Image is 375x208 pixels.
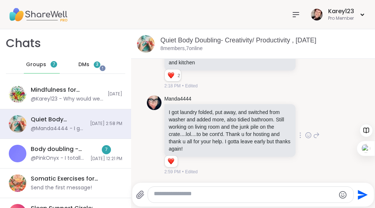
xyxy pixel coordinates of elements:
[164,169,181,175] span: 2:59 PM
[90,156,122,162] span: [DATE] 12:21 PM
[9,2,67,27] img: ShareWell Nav Logo
[147,95,161,110] img: https://sharewell-space-live.sfo3.digitaloceanspaces.com/user-generated/9d626cd0-0697-47e5-a38d-3...
[169,109,291,152] p: I got laundry folded, put away, and switched from washer and added more, also tidied bathroom. St...
[164,83,181,89] span: 2:18 PM
[328,7,354,15] div: Karey123
[31,175,118,183] div: Somatic Exercises for nervous system regulation, [DATE]
[53,61,55,68] span: 7
[165,156,178,167] div: Reaction list
[167,159,175,164] button: Reactions: love
[108,91,122,97] span: [DATE]
[165,69,178,81] div: Reaction list
[26,61,46,68] span: Groups
[178,72,181,79] span: 2
[354,186,370,203] button: Send
[160,37,316,44] a: Quiet Body Doubling- Creativity/ Productivity , [DATE]
[154,190,335,199] textarea: Type your message
[182,169,183,175] span: •
[9,174,26,192] img: Somatic Exercises for nervous system regulation, Oct 13
[185,169,198,175] span: Edited
[167,72,175,78] button: Reactions: love
[31,125,86,132] div: @Manda4444 - I got laundry folded, put away, and switched from washer and added more, also tidied...
[6,35,41,52] h1: Chats
[31,184,92,192] div: Send the first message!
[31,86,103,94] div: Mindfulness for [MEDICAL_DATA], [DATE]
[9,115,26,133] img: Quiet Body Doubling- Creativity/ Productivity , Oct 08
[31,145,86,153] div: Body doubling - declutter/clean/organize with me, [DATE]
[9,145,26,162] img: Body doubling - declutter/clean/organize with me, Oct 08
[164,95,192,103] a: Manda4444
[90,121,122,127] span: [DATE] 2:58 PM
[182,83,183,89] span: •
[9,86,26,103] img: Mindfulness for ADHD, Oct 13
[31,155,86,162] div: @PinkOnyx - I totally agree
[96,61,99,68] span: 3
[328,15,354,22] div: Pro Member
[160,45,203,52] p: 8 members, 7 online
[31,116,86,124] div: Quiet Body Doubling- Creativity/ Productivity , [DATE]
[311,9,323,20] img: Karey123
[100,65,105,71] iframe: Spotlight
[102,145,111,154] div: 7
[31,95,103,103] div: @Karey123 - Why would we need to be concerned about where someone lives? They are individuals loo...
[185,83,198,89] span: Edited
[137,35,155,53] img: Quiet Body Doubling- Creativity/ Productivity , Oct 08
[78,61,89,68] span: DMs
[338,190,347,199] button: Emoji picker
